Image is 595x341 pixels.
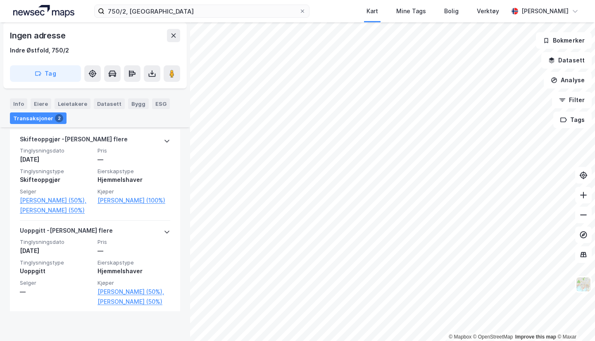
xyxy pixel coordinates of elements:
[541,52,592,69] button: Datasett
[552,92,592,108] button: Filter
[98,297,170,307] a: [PERSON_NAME] (50%)
[98,175,170,185] div: Hjemmelshaver
[98,155,170,165] div: —
[20,238,93,246] span: Tinglysningsdato
[477,6,499,16] div: Verktøy
[515,334,556,340] a: Improve this map
[576,277,591,292] img: Z
[20,155,93,165] div: [DATE]
[553,112,592,128] button: Tags
[536,32,592,49] button: Bokmerker
[10,98,27,109] div: Info
[98,238,170,246] span: Pris
[20,147,93,154] span: Tinglysningsdato
[544,72,592,88] button: Analyse
[367,6,378,16] div: Kart
[20,196,93,205] a: [PERSON_NAME] (50%),
[473,334,513,340] a: OpenStreetMap
[55,98,90,109] div: Leietakere
[98,279,170,286] span: Kjøper
[10,29,67,42] div: Ingen adresse
[10,65,81,82] button: Tag
[20,205,93,215] a: [PERSON_NAME] (50%)
[20,175,93,185] div: Skifteoppgjør
[55,114,63,122] div: 2
[98,147,170,154] span: Pris
[20,134,128,148] div: Skifteoppgjør - [PERSON_NAME] flere
[20,259,93,266] span: Tinglysningstype
[98,246,170,256] div: —
[20,279,93,286] span: Selger
[20,246,93,256] div: [DATE]
[20,287,93,297] div: —
[449,334,471,340] a: Mapbox
[105,5,299,17] input: Søk på adresse, matrikkel, gårdeiere, leietakere eller personer
[13,5,74,17] img: logo.a4113a55bc3d86da70a041830d287a7e.svg
[98,168,170,175] span: Eierskapstype
[554,301,595,341] iframe: Chat Widget
[20,226,113,239] div: Uoppgitt - [PERSON_NAME] flere
[554,301,595,341] div: Kontrollprogram for chat
[128,98,149,109] div: Bygg
[98,196,170,205] a: [PERSON_NAME] (100%)
[152,98,170,109] div: ESG
[396,6,426,16] div: Mine Tags
[94,98,125,109] div: Datasett
[98,287,170,297] a: [PERSON_NAME] (50%),
[444,6,459,16] div: Bolig
[98,259,170,266] span: Eierskapstype
[10,112,67,124] div: Transaksjoner
[31,98,51,109] div: Eiere
[10,45,69,55] div: Indre Østfold, 750/2
[98,188,170,195] span: Kjøper
[98,266,170,276] div: Hjemmelshaver
[20,266,93,276] div: Uoppgitt
[20,168,93,175] span: Tinglysningstype
[20,188,93,195] span: Selger
[521,6,569,16] div: [PERSON_NAME]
